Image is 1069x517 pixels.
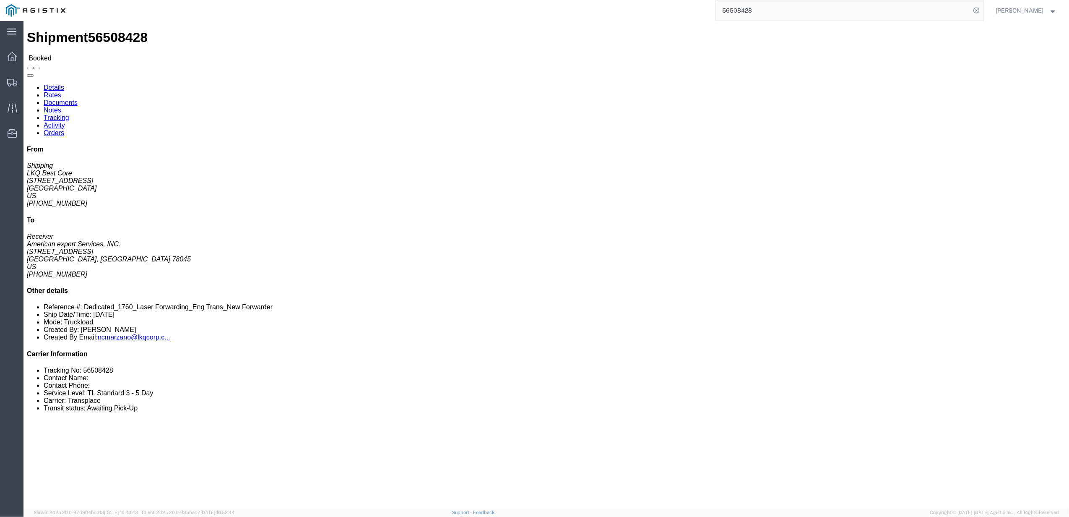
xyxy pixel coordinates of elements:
[996,5,1058,16] button: [PERSON_NAME]
[716,0,971,21] input: Search for shipment number, reference number
[23,21,1069,508] iframe: FS Legacy Container
[473,510,494,515] a: Feedback
[34,510,138,515] span: Server: 2025.20.0-970904bc0f3
[930,509,1059,516] span: Copyright © [DATE]-[DATE] Agistix Inc., All Rights Reserved
[200,510,234,515] span: [DATE] 10:52:44
[996,6,1044,15] span: Jorge Hinojosa
[104,510,138,515] span: [DATE] 10:43:43
[6,4,65,17] img: logo
[142,510,234,515] span: Client: 2025.20.0-035ba07
[452,510,473,515] a: Support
